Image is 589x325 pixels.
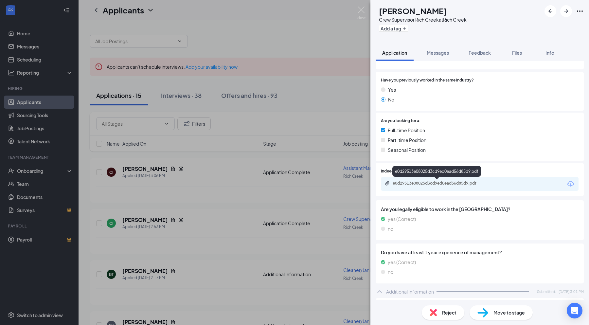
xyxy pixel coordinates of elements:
span: Do you have at least 1 year experience of management? [381,249,579,256]
span: Feedback [469,50,491,56]
button: ArrowLeftNew [544,5,556,17]
span: Indeed Resume [381,168,410,174]
svg: Ellipses [576,7,584,15]
svg: ChevronUp [376,288,384,296]
span: no [388,268,393,276]
span: [DATE] 3:01 PM [559,289,584,294]
div: e0d29513e08025d3cd9ed0ead56d85d9.pdf [393,181,484,186]
span: Are you looking for a: [381,118,420,124]
svg: Download [567,180,575,188]
span: Application [382,50,407,56]
span: Seasonal Position [388,146,426,153]
svg: ArrowRight [562,7,570,15]
div: Crew Supervisor Rich Creek at Rich Creek [379,16,467,23]
svg: ArrowLeftNew [546,7,554,15]
svg: Plus [402,27,406,30]
span: no [388,225,393,232]
span: Yes [388,86,396,93]
span: Submitted: [537,289,556,294]
span: Reject [442,309,456,316]
h1: [PERSON_NAME] [379,5,447,16]
span: Messages [427,50,449,56]
div: Additional Information [386,288,434,295]
span: Move to stage [493,309,525,316]
button: PlusAdd a tag [379,25,408,32]
div: Open Intercom Messenger [567,303,582,318]
span: No [388,96,394,103]
span: Files [512,50,522,56]
span: Full-time Position [388,127,425,134]
span: Have you previously worked in the same industry? [381,77,474,83]
a: Paperclipe0d29513e08025d3cd9ed0ead56d85d9.pdf [385,181,491,187]
span: Info [545,50,554,56]
button: ArrowRight [560,5,572,17]
svg: Paperclip [385,181,390,186]
span: Part-time Position [388,136,426,144]
span: yes (Correct) [388,215,416,223]
div: e0d29513e08025d3cd9ed0ead56d85d9.pdf [392,166,481,177]
span: Are you legally eligible to work in the [GEOGRAPHIC_DATA]? [381,206,579,213]
span: yes (Correct) [388,259,416,266]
